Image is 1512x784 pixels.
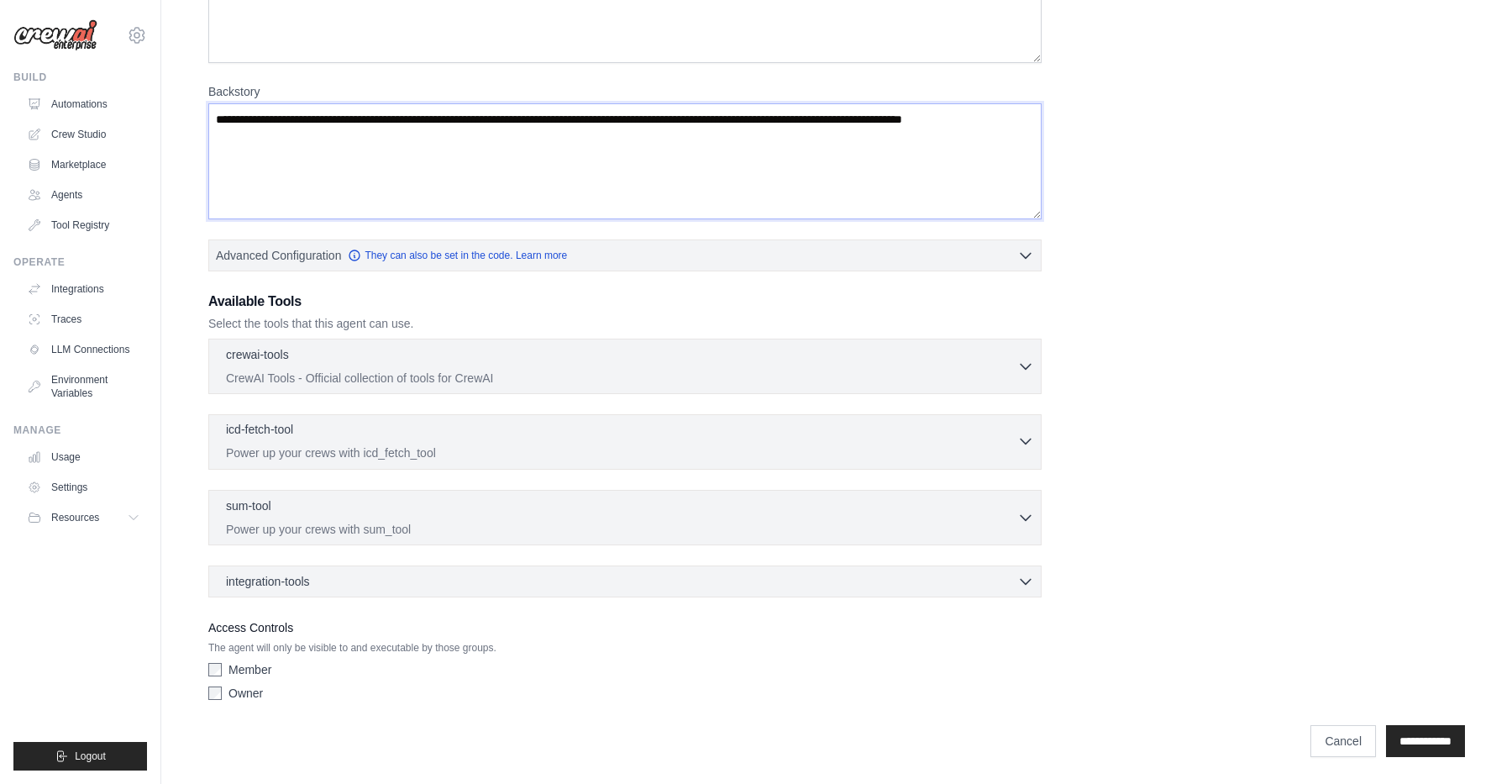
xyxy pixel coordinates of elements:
[20,91,147,118] a: Automations
[13,71,147,84] div: Build
[208,292,1042,312] h3: Available Tools
[20,276,147,303] a: Integrations
[216,497,1034,538] button: sum-tool Power up your crews with sum_tool
[348,249,567,262] a: They can also be set in the code. Learn more
[226,421,293,438] p: icd-fetch-tool
[216,573,1034,590] button: integration-tools
[20,121,147,148] a: Crew Studio
[209,240,1041,271] button: Advanced Configuration They can also be set in the code. Learn more
[226,497,271,514] p: sum-tool
[20,366,147,407] a: Environment Variables
[226,346,289,363] p: crewai-tools
[208,618,1042,638] label: Access Controls
[51,511,99,524] span: Resources
[20,182,147,208] a: Agents
[20,504,147,531] button: Resources
[216,346,1034,387] button: crewai-tools CrewAI Tools - Official collection of tools for CrewAI
[1310,725,1376,757] a: Cancel
[208,315,1042,332] p: Select the tools that this agent can use.
[13,742,147,771] button: Logout
[226,521,1017,538] p: Power up your crews with sum_tool
[13,19,97,51] img: Logo
[216,421,1034,461] button: icd-fetch-tool Power up your crews with icd_fetch_tool
[20,474,147,501] a: Settings
[20,306,147,333] a: Traces
[226,370,1017,387] p: CrewAI Tools - Official collection of tools for CrewAI
[216,247,341,264] span: Advanced Configuration
[20,151,147,178] a: Marketplace
[20,212,147,239] a: Tool Registry
[20,336,147,363] a: LLM Connections
[228,661,271,678] label: Member
[226,445,1017,461] p: Power up your crews with icd_fetch_tool
[13,255,147,269] div: Operate
[228,685,263,702] label: Owner
[13,424,147,437] div: Manage
[75,750,106,763] span: Logout
[208,641,1042,655] p: The agent will only be visible to and executable by those groups.
[226,573,310,590] span: integration-tools
[208,83,1042,100] label: Backstory
[20,444,147,471] a: Usage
